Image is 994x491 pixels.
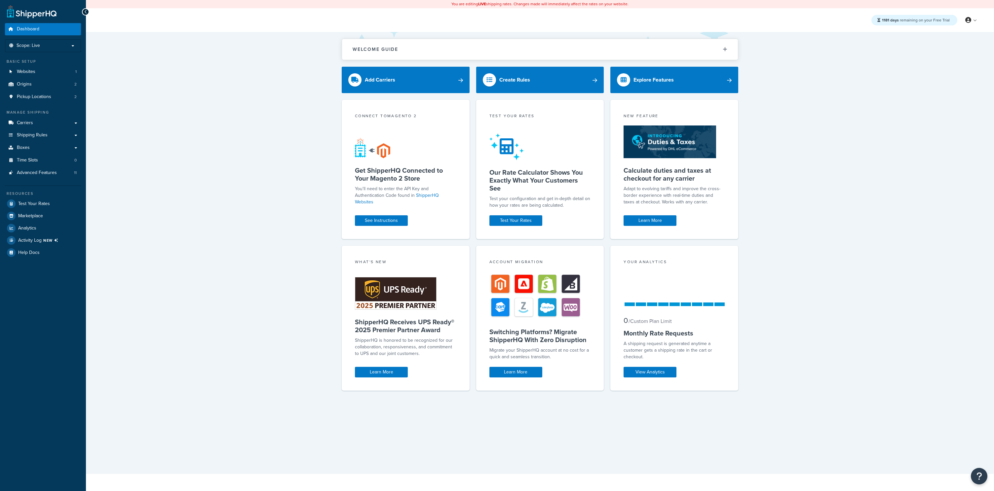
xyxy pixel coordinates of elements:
[18,201,50,207] span: Test Your Rates
[5,234,81,246] li: [object Object]
[17,170,57,176] span: Advanced Features
[624,367,676,377] a: View Analytics
[633,75,674,85] div: Explore Features
[5,91,81,103] li: Pickup Locations
[624,113,725,121] div: New Feature
[74,158,77,163] span: 0
[74,82,77,87] span: 2
[355,318,456,334] h5: ShipperHQ Receives UPS Ready® 2025 Premier Partner Award
[355,337,456,357] p: ShipperHQ is honored to be recognized for our collaboration, responsiveness, and commitment to UP...
[18,213,43,219] span: Marketplace
[355,192,439,205] a: ShipperHQ Websites
[624,315,628,326] span: 0
[355,186,456,205] p: You'll need to enter the API Key and Authentication Code found in
[489,259,591,266] div: Account Migration
[43,238,61,243] span: NEW
[489,215,542,226] a: Test Your Rates
[74,94,77,100] span: 2
[499,75,530,85] div: Create Rules
[17,145,30,151] span: Boxes
[882,17,950,23] span: remaining on your Free Trial
[5,234,81,246] a: Activity LogNEW
[5,222,81,234] a: Analytics
[5,191,81,196] div: Resources
[489,347,591,360] div: Migrate your ShipperHQ account at no cost for a quick and seamless transition.
[5,198,81,210] a: Test Your Rates
[74,170,77,176] span: 11
[75,69,77,75] span: 1
[476,67,604,93] a: Create Rules
[17,132,48,138] span: Shipping Rules
[5,247,81,259] a: Help Docs
[478,1,486,7] b: LIVE
[18,226,36,231] span: Analytics
[365,75,395,85] div: Add Carriers
[355,113,456,121] div: Connect to Magento 2
[5,23,81,35] a: Dashboard
[5,154,81,166] a: Time Slots0
[624,259,725,266] div: Your Analytics
[5,154,81,166] li: Time Slots
[882,17,899,23] strong: 1181 days
[629,317,672,325] small: / Custom Plan Limit
[5,110,81,115] div: Manage Shipping
[624,166,725,182] h5: Calculate duties and taxes at checkout for any carrier
[17,43,40,49] span: Scope: Live
[17,82,32,87] span: Origins
[624,186,725,205] p: Adapt to evolving tariffs and improve the cross-border experience with real-time duties and taxes...
[5,142,81,154] a: Boxes
[5,66,81,78] a: Websites1
[342,39,738,60] button: Welcome Guide
[18,250,40,256] span: Help Docs
[489,168,591,192] h5: Our Rate Calculator Shows You Exactly What Your Customers See
[5,210,81,222] a: Marketplace
[5,167,81,179] li: Advanced Features
[489,328,591,344] h5: Switching Platforms? Migrate ShipperHQ With Zero Disruption
[17,158,38,163] span: Time Slots
[17,26,39,32] span: Dashboard
[5,117,81,129] a: Carriers
[489,113,591,121] div: Test your rates
[971,468,987,484] button: Open Resource Center
[489,367,542,377] a: Learn More
[5,167,81,179] a: Advanced Features11
[5,129,81,141] a: Shipping Rules
[5,66,81,78] li: Websites
[355,138,390,158] img: connect-shq-magento-24cdf84b.svg
[355,166,456,182] h5: Get ShipperHQ Connected to Your Magento 2 Store
[5,78,81,90] a: Origins2
[5,59,81,64] div: Basic Setup
[355,367,408,377] a: Learn More
[624,329,725,337] h5: Monthly Rate Requests
[624,215,676,226] a: Learn More
[17,94,51,100] span: Pickup Locations
[355,259,456,266] div: What's New
[610,67,738,93] a: Explore Features
[17,69,35,75] span: Websites
[5,91,81,103] a: Pickup Locations2
[624,340,725,360] div: A shipping request is generated anytime a customer gets a shipping rate in the cart or checkout.
[5,78,81,90] li: Origins
[18,236,61,245] span: Activity Log
[355,215,408,226] a: See Instructions
[17,120,33,126] span: Carriers
[489,195,591,209] div: Test your configuration and get in-depth detail on how your rates are being calculated.
[342,67,470,93] a: Add Carriers
[353,47,398,52] h2: Welcome Guide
